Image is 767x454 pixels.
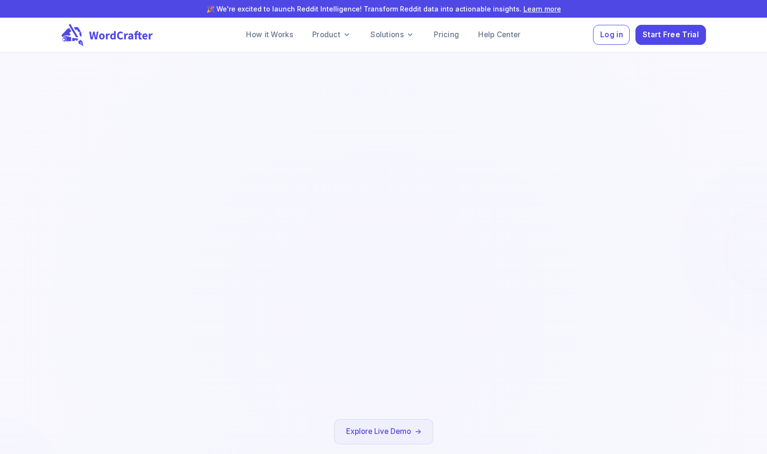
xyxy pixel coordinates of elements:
[643,29,699,42] span: Start Free Trial
[238,25,301,44] a: How it Works
[15,4,752,14] p: 🎉 We're excited to launch Reddit Intelligence! Transform Reddit data into actionable insights.
[346,425,421,438] a: Explore Live Demo
[593,25,630,45] button: Log in
[426,25,467,44] a: Pricing
[470,25,528,44] a: Help Center
[523,5,561,13] a: Learn more
[363,25,422,44] a: Solutions
[635,25,706,45] button: Start Free Trial
[305,25,359,44] a: Product
[600,29,623,42] span: Log in
[334,419,433,444] a: Explore Live Demo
